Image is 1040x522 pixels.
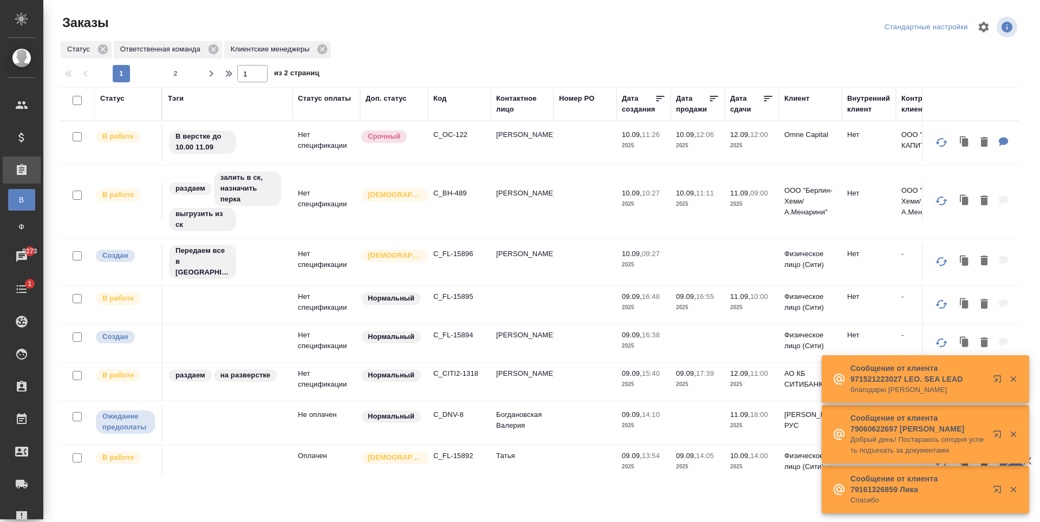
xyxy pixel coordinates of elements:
[676,461,719,472] p: 2025
[696,292,714,301] p: 16:55
[676,292,696,301] p: 09.09,
[292,363,360,401] td: Нет спецификации
[642,189,660,197] p: 10:27
[95,451,156,465] div: Выставляет ПМ после принятия заказа от КМа
[730,452,750,460] p: 10.09,
[274,67,320,82] span: из 2 страниц
[901,249,953,259] p: -
[696,369,714,377] p: 17:39
[642,452,660,460] p: 13:54
[696,452,714,460] p: 14:05
[433,249,485,259] p: C_FL-15896
[676,189,696,197] p: 10.09,
[784,291,836,313] p: Физическое лицо (Сити)
[21,278,38,289] span: 1
[954,190,975,212] button: Клонировать
[642,130,660,139] p: 11:26
[433,451,485,461] p: C_FL-15892
[642,410,660,419] p: 14:10
[750,189,768,197] p: 09:00
[360,330,422,344] div: Статус по умолчанию для стандартных заказов
[850,434,986,456] p: Добрый день! Постараюсь сегодня успеть подъехать за документами
[360,409,422,424] div: Статус по умолчанию для стандартных заказов
[622,452,642,460] p: 09.09,
[975,250,993,272] button: Удалить
[3,276,41,303] a: 1
[102,370,134,381] p: В работе
[368,190,422,200] p: [DEMOGRAPHIC_DATA]
[95,188,156,203] div: Выставляет ПМ после принятия заказа от КМа
[847,330,890,341] p: Нет
[60,14,108,31] span: Заказы
[292,182,360,220] td: Нет спецификации
[730,199,773,210] p: 2025
[368,452,422,463] p: [DEMOGRAPHIC_DATA]
[175,208,230,230] p: выгрузить из ск
[730,302,773,313] p: 2025
[882,19,971,36] div: split button
[433,188,485,199] p: C_BH-489
[676,93,708,115] div: Дата продажи
[784,185,836,218] p: ООО "Берлин-Хеми/А.Менарини"
[750,410,768,419] p: 18:00
[220,370,270,381] p: на разверстке
[559,93,594,104] div: Номер PO
[360,188,422,203] div: Выставляется автоматически для первых 3 заказов нового контактного лица. Особое внимание
[730,461,773,472] p: 2025
[366,93,407,104] div: Доп. статус
[622,93,655,115] div: Дата создания
[676,302,719,313] p: 2025
[292,404,360,442] td: Не оплачен
[175,183,205,194] p: раздаем
[850,413,986,434] p: Сообщение от клиента 79060622697 [PERSON_NAME]
[292,243,360,281] td: Нет спецификации
[292,286,360,324] td: Нет спецификации
[975,293,993,316] button: Удалить
[901,291,953,302] p: -
[95,368,156,383] div: Выставляет ПМ после принятия заказа от КМа
[622,250,642,258] p: 10.09,
[102,250,128,261] p: Создан
[95,291,156,306] div: Выставляет ПМ после принятия заказа от КМа
[433,93,446,104] div: Код
[622,341,665,351] p: 2025
[622,379,665,390] p: 2025
[120,44,204,55] p: Ответственная команда
[730,292,750,301] p: 11.09,
[954,132,975,154] button: Клонировать
[114,41,222,58] div: Ответственная команда
[676,379,719,390] p: 2025
[622,140,665,151] p: 2025
[95,249,156,263] div: Выставляется автоматически при создании заказа
[986,479,1012,505] button: Открыть в новой вкладке
[730,369,750,377] p: 12.09,
[1002,429,1024,439] button: Закрыть
[642,331,660,339] p: 16:38
[102,293,134,304] p: В работе
[975,332,993,354] button: Удалить
[730,410,750,419] p: 11.09,
[360,451,422,465] div: Выставляется автоматически для первых 3 заказов нового контактного лица. Особое внимание
[622,410,642,419] p: 09.09,
[730,420,773,431] p: 2025
[102,131,134,142] p: В работе
[750,130,768,139] p: 12:00
[67,44,94,55] p: Статус
[368,411,414,422] p: Нормальный
[642,292,660,301] p: 16:48
[750,292,768,301] p: 10:00
[975,190,993,212] button: Удалить
[696,189,714,197] p: 11:11
[676,369,696,377] p: 09.09,
[622,369,642,377] p: 09.09,
[928,129,954,155] button: Обновить
[102,452,134,463] p: В работе
[622,331,642,339] p: 09.09,
[368,293,414,304] p: Нормальный
[61,41,112,58] div: Статус
[491,404,554,442] td: Богдановская Валерия
[784,249,836,270] p: Физическое лицо (Сити)
[368,331,414,342] p: Нормальный
[167,65,184,82] button: 2
[8,189,35,211] a: В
